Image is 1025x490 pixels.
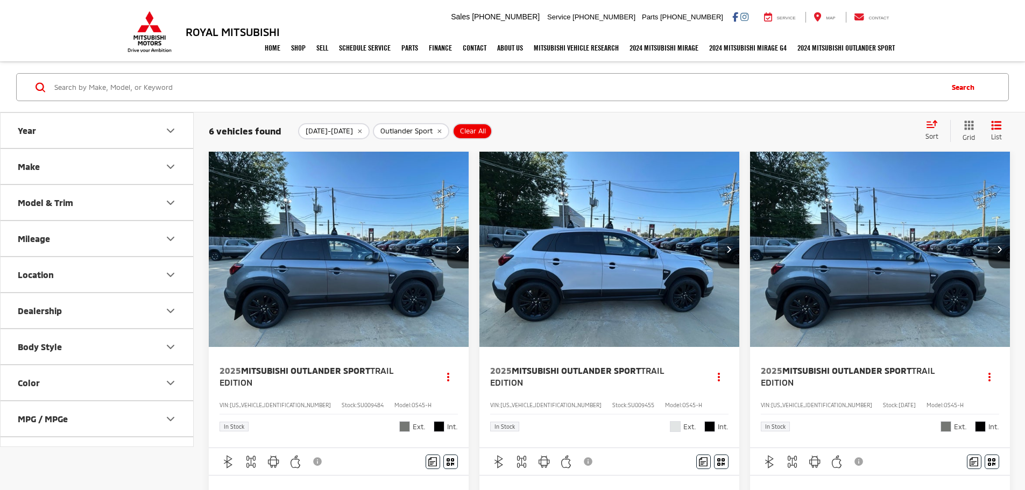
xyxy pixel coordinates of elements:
div: Dealership [164,304,177,317]
span: [US_VEHICLE_IDENTIFICATION_NUMBER] [230,402,331,408]
div: Dealership [18,306,62,316]
span: Mitsubishi Outlander Sport [512,365,641,375]
button: Window Sticker [985,455,999,469]
a: 2025 Mitsubishi Outlander Sport Trail Edition2025 Mitsubishi Outlander Sport Trail Edition2025 Mi... [208,152,470,347]
span: Model: [394,402,412,408]
div: 2025 Mitsubishi Outlander Sport Trail Edition 0 [208,152,470,347]
span: Mercury Gray Metallic [399,421,410,432]
a: Service [756,12,804,23]
a: 2025Mitsubishi Outlander SportTrail Edition [490,365,699,389]
a: 2024 Mitsubishi Outlander SPORT [792,34,900,61]
a: Schedule Service: Opens in a new tab [334,34,396,61]
span: Int. [988,422,999,432]
a: Map [805,12,843,23]
img: Apple CarPlay [289,455,302,468]
div: Location [18,269,54,280]
button: Next image [718,231,739,268]
span: Mitsubishi Outlander Sport [782,365,911,375]
a: Contact [846,12,897,23]
img: 2025 Mitsubishi Outlander Sport Trail Edition [208,152,470,348]
span: 6 vehicles found [209,125,281,136]
span: Mitsubishi Outlander Sport [241,365,370,375]
a: Mitsubishi Vehicle Research [528,34,624,61]
button: Comments [696,455,711,469]
span: [DATE]-[DATE] [306,127,353,136]
span: Sort [925,132,938,140]
span: Ext. [413,422,426,432]
div: Year [164,124,177,137]
img: Mitsubishi [125,11,174,53]
a: Contact [457,34,492,61]
div: Body Style [18,342,62,352]
a: About Us [492,34,528,61]
a: Home [259,34,286,61]
input: Search by Make, Model, or Keyword [53,74,941,100]
img: Apple CarPlay [560,455,573,468]
span: Black [704,421,715,432]
button: MileageMileage [1,221,194,256]
span: Stock: [612,402,628,408]
button: View Disclaimer [850,450,868,473]
button: remove Outlander%20Sport [373,123,449,139]
a: Facebook: Click to visit our Facebook page [732,12,738,21]
span: SU009484 [357,402,384,408]
button: DealershipDealership [1,293,194,328]
button: Actions [980,367,999,386]
button: Search [941,74,990,101]
span: Stock: [883,402,899,408]
span: In Stock [224,424,244,429]
div: Make [164,160,177,173]
span: 2025 [490,365,512,375]
button: MakeMake [1,149,194,184]
a: Shop [286,34,311,61]
div: Year [18,125,36,136]
span: In Stock [765,424,786,429]
span: 2025 [220,365,241,375]
span: [US_VEHICLE_IDENTIFICATION_NUMBER] [771,402,872,408]
a: Instagram: Click to visit our Instagram page [740,12,748,21]
button: Window Sticker [443,455,458,469]
span: OS45-H [944,402,964,408]
button: View Disclaimer [309,450,327,473]
div: Mileage [164,232,177,245]
i: Window Sticker [717,457,725,466]
button: Next image [447,231,469,268]
button: YearYear [1,113,194,148]
i: Window Sticker [988,457,995,466]
span: [PHONE_NUMBER] [472,12,540,21]
div: Make [18,161,40,172]
h3: Royal Mitsubishi [186,26,280,38]
span: Service [777,16,796,20]
a: 2025 Mitsubishi Outlander Sport Trail Edition2025 Mitsubishi Outlander Sport Trail Edition2025 Mi... [750,152,1011,347]
span: In Stock [494,424,515,429]
button: Clear All [453,123,492,139]
div: MPG / MPGe [18,414,68,424]
button: View Disclaimer [579,450,598,473]
div: 2025 Mitsubishi Outlander Sport Trail Edition 0 [479,152,740,347]
img: Comments [699,457,708,466]
span: Int. [718,422,729,432]
div: MPG / MPGe [164,413,177,425]
span: Sales [451,12,470,21]
span: SU009455 [628,402,654,408]
img: 4WD/AWD [244,455,258,468]
span: [DATE] [899,402,916,408]
span: Model: [927,402,944,408]
span: White Diamond [670,421,681,432]
span: Black [434,421,444,432]
img: Android Auto [267,455,280,468]
span: Grid [963,133,975,142]
span: Mercury Gray Metallic [941,421,951,432]
a: 2024 Mitsubishi Mirage G4 [704,34,792,61]
span: List [991,132,1002,141]
img: Comments [428,457,437,466]
div: Color [18,378,40,388]
div: Color [164,377,177,389]
button: Comments [967,455,981,469]
img: 2025 Mitsubishi Outlander Sport Trail Edition [479,152,740,348]
img: 4WD/AWD [515,455,528,468]
span: VIN: [490,402,500,408]
span: Stock: [342,402,357,408]
div: Model & Trim [164,196,177,209]
button: remove 2025-2025 [298,123,370,139]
